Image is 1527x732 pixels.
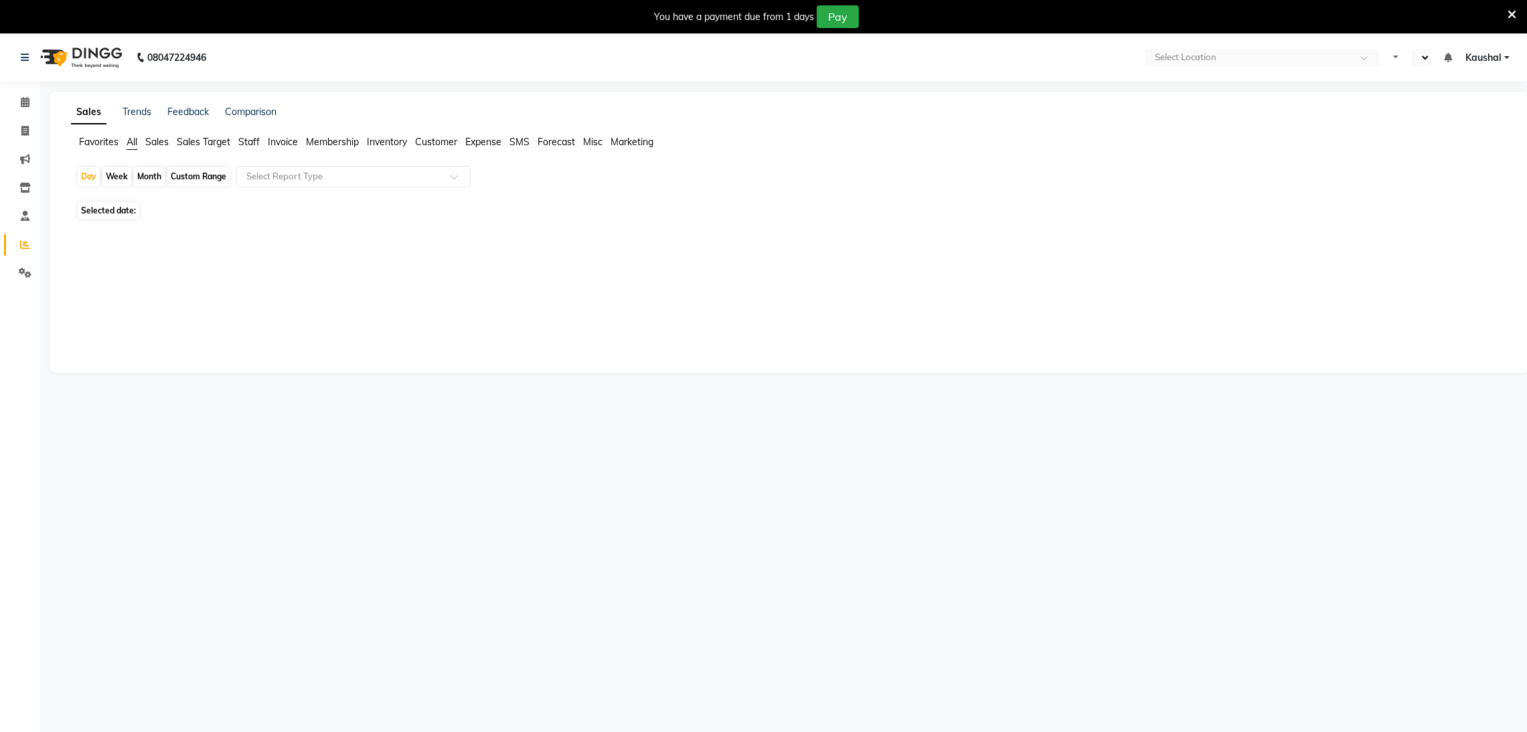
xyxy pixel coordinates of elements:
[1465,51,1502,65] span: Kaushal
[34,39,126,76] img: logo
[268,136,298,148] span: Invoice
[79,136,118,148] span: Favorites
[238,136,260,148] span: Staff
[78,202,139,219] span: Selected date:
[134,167,165,186] div: Month
[583,136,602,148] span: Misc
[415,136,457,148] span: Customer
[611,136,653,148] span: Marketing
[147,39,206,76] b: 08047224946
[177,136,230,148] span: Sales Target
[167,167,230,186] div: Custom Range
[306,136,359,148] span: Membership
[78,167,100,186] div: Day
[167,106,209,118] a: Feedback
[654,10,814,24] div: You have a payment due from 1 days
[225,106,276,118] a: Comparison
[509,136,530,148] span: SMS
[71,100,106,124] a: Sales
[102,167,131,186] div: Week
[465,136,501,148] span: Expense
[367,136,407,148] span: Inventory
[1155,51,1216,64] div: Select Location
[817,5,859,28] button: Pay
[123,106,151,118] a: Trends
[145,136,169,148] span: Sales
[538,136,575,148] span: Forecast
[127,136,137,148] span: All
